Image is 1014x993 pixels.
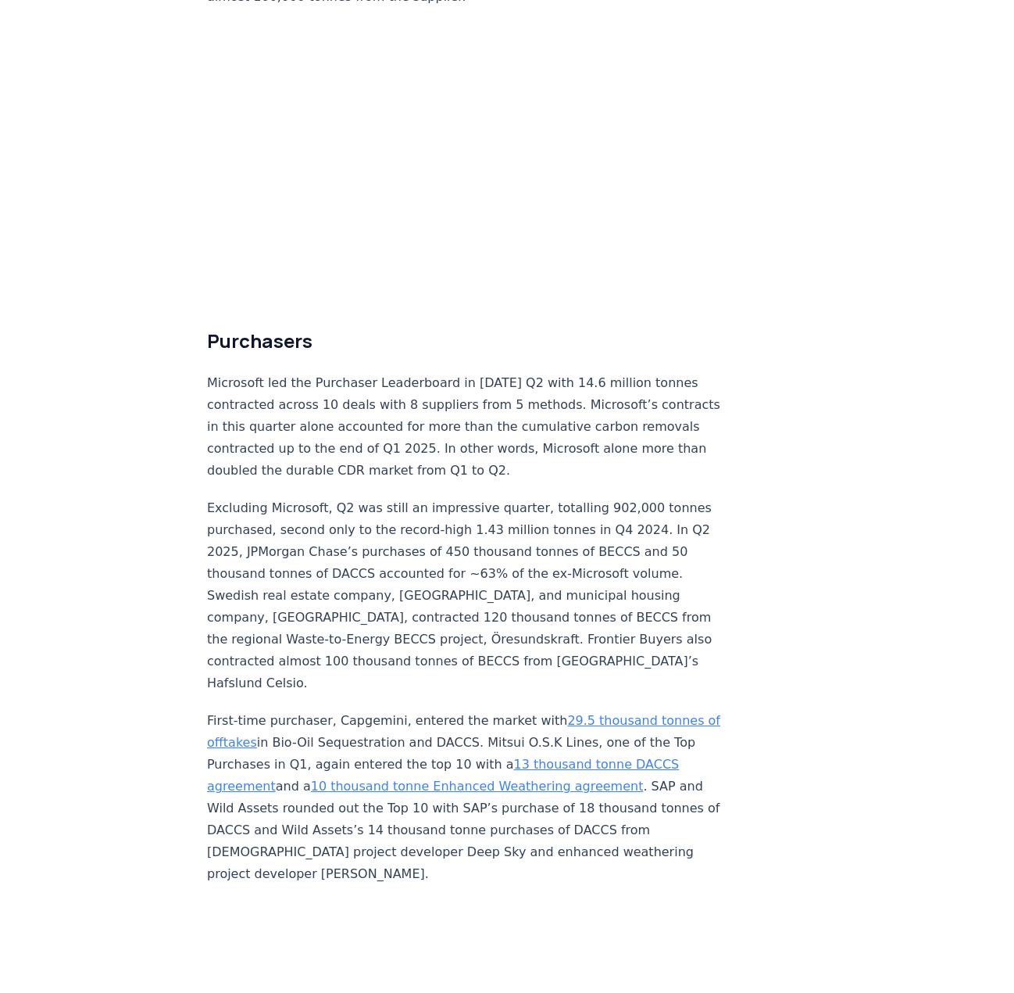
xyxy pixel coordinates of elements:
a: 10 thousand tonne Enhanced Weathering agreement [311,779,644,794]
h2: Purchasers [207,328,724,353]
p: First-time purchaser, Capgemini, entered the market with in Bio-Oil Sequestration and DACCS. Mits... [207,710,724,885]
iframe: Table [207,23,724,291]
p: Microsoft led the Purchaser Leaderboard in [DATE] Q2 with 14.6 million tonnes contracted across 1... [207,372,724,482]
a: 29.5 thousand tonnes of offtakes [207,713,720,750]
p: Excluding Microsoft, Q2 was still an impressive quarter, totalling 902,000 tonnes purchased, seco... [207,497,724,694]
